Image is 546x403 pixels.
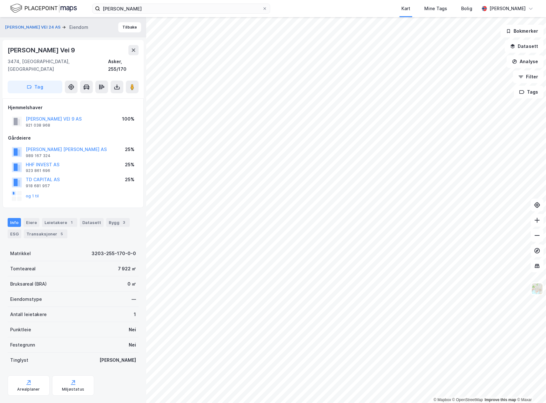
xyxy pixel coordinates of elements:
div: Mine Tags [424,5,447,12]
div: [PERSON_NAME] [489,5,526,12]
input: Søk på adresse, matrikkel, gårdeiere, leietakere eller personer [100,4,262,13]
div: Eiendom [69,23,88,31]
div: Punktleie [10,326,31,334]
div: 3474, [GEOGRAPHIC_DATA], [GEOGRAPHIC_DATA] [8,58,108,73]
div: Asker, 255/170 [108,58,139,73]
div: 1 [134,311,136,318]
button: Tags [514,86,543,98]
a: Mapbox [433,398,451,402]
button: Tilbake [118,22,141,32]
iframe: Chat Widget [514,373,546,403]
div: Leietakere [42,218,77,227]
div: Tinglyst [10,356,28,364]
a: OpenStreetMap [452,398,483,402]
div: 3 [121,219,127,226]
div: 100% [122,115,134,123]
div: Nei [129,341,136,349]
div: 0 ㎡ [127,280,136,288]
div: — [132,295,136,303]
div: 989 167 324 [26,153,51,158]
div: 25% [125,176,134,183]
div: 1 [68,219,75,226]
button: Bokmerker [501,25,543,37]
div: Bruksareal (BRA) [10,280,47,288]
button: Filter [513,70,543,83]
div: Gårdeiere [8,134,138,142]
button: [PERSON_NAME] VEI 24 AS [5,24,62,30]
div: Info [8,218,21,227]
div: Kontrollprogram for chat [514,373,546,403]
div: 921 038 968 [26,123,50,128]
div: Tomteareal [10,265,36,273]
div: Eiendomstype [10,295,42,303]
div: Antall leietakere [10,311,47,318]
div: Miljøstatus [62,387,84,392]
button: Analyse [507,55,543,68]
div: Eiere [24,218,39,227]
a: Improve this map [485,398,516,402]
div: Transaksjoner [24,229,67,238]
div: 25% [125,161,134,168]
div: 923 861 696 [26,168,50,173]
div: [PERSON_NAME] Vei 9 [8,45,76,55]
div: 3203-255-170-0-0 [92,250,136,257]
button: Datasett [505,40,543,53]
div: Kart [401,5,410,12]
div: Datasett [80,218,104,227]
div: Arealplaner [17,387,40,392]
img: logo.f888ab2527a4732fd821a326f86c7f29.svg [10,3,77,14]
div: 25% [125,146,134,153]
div: 7 922 ㎡ [118,265,136,273]
div: 5 [58,231,65,237]
div: Festegrunn [10,341,35,349]
div: ESG [8,229,21,238]
div: Bygg [106,218,130,227]
div: Matrikkel [10,250,31,257]
div: 918 681 957 [26,183,50,188]
div: Hjemmelshaver [8,104,138,111]
div: [PERSON_NAME] [99,356,136,364]
div: Bolig [461,5,472,12]
img: Z [531,283,543,295]
div: Nei [129,326,136,334]
button: Tag [8,81,62,93]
